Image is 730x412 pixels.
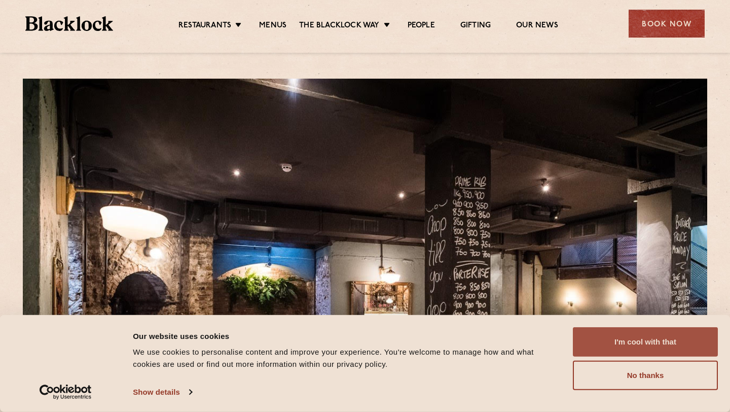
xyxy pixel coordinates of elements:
[178,21,231,32] a: Restaurants
[629,10,705,38] div: Book Now
[299,21,379,32] a: The Blacklock Way
[573,361,718,390] button: No thanks
[133,346,561,370] div: We use cookies to personalise content and improve your experience. You're welcome to manage how a...
[25,16,113,31] img: BL_Textured_Logo-footer-cropped.svg
[21,385,110,400] a: Usercentrics Cookiebot - opens in a new window
[259,21,286,32] a: Menus
[133,330,561,342] div: Our website uses cookies
[133,385,192,400] a: Show details
[516,21,558,32] a: Our News
[408,21,435,32] a: People
[573,327,718,357] button: I'm cool with that
[460,21,491,32] a: Gifting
